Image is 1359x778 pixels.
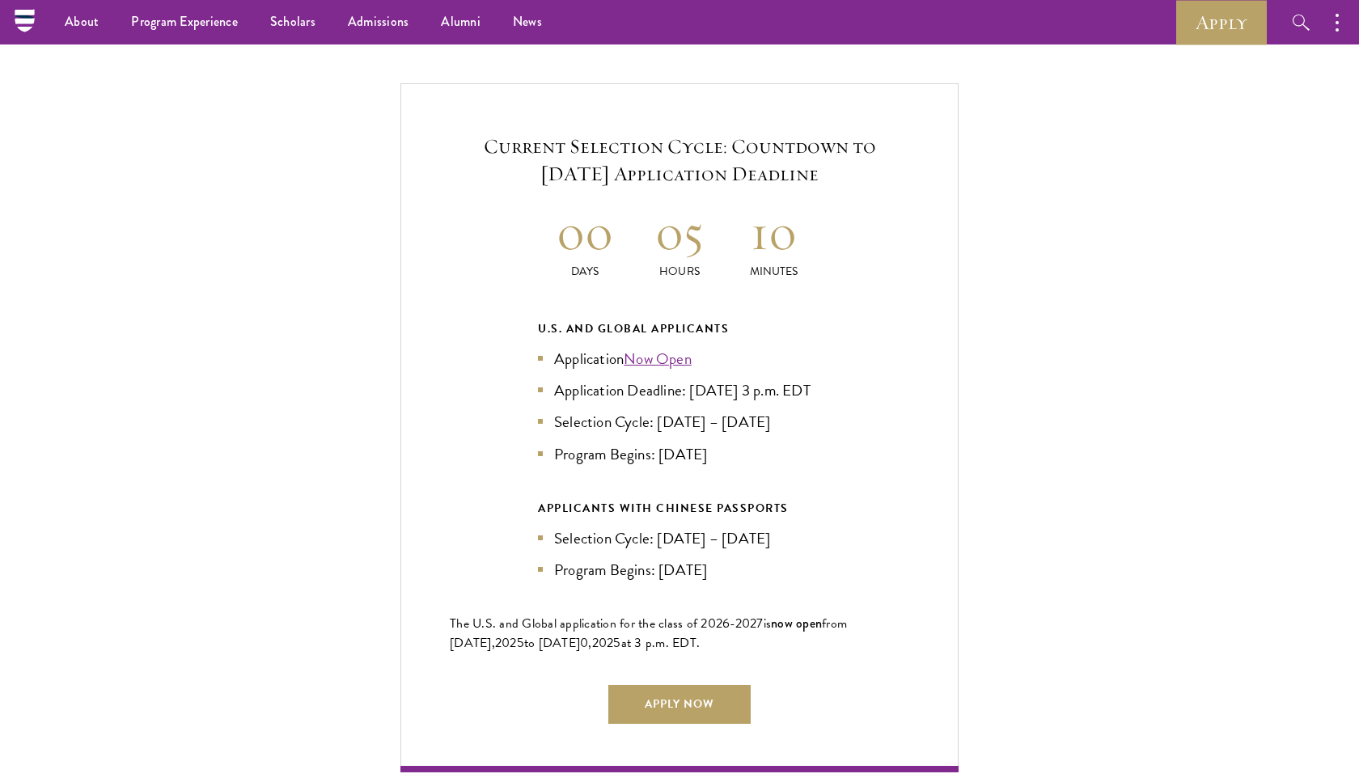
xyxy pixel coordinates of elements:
[538,526,821,550] li: Selection Cycle: [DATE] – [DATE]
[538,319,821,339] div: U.S. and Global Applicants
[538,378,821,402] li: Application Deadline: [DATE] 3 p.m. EDT
[613,633,620,653] span: 5
[726,263,821,280] p: Minutes
[756,614,763,633] span: 7
[608,685,751,724] a: Apply Now
[771,614,822,632] span: now open
[450,133,909,188] h5: Current Selection Cycle: Countdown to [DATE] Application Deadline
[730,614,756,633] span: -202
[722,614,730,633] span: 6
[517,633,524,653] span: 5
[588,633,591,653] span: ,
[580,633,588,653] span: 0
[592,633,614,653] span: 202
[538,263,633,280] p: Days
[624,347,692,370] a: Now Open
[524,633,580,653] span: to [DATE]
[538,347,821,370] li: Application
[538,410,821,433] li: Selection Cycle: [DATE] – [DATE]
[621,633,701,653] span: at 3 p.m. EDT.
[726,202,821,263] h2: 10
[633,202,727,263] h2: 05
[495,633,517,653] span: 202
[764,614,772,633] span: is
[538,202,633,263] h2: 00
[633,263,727,280] p: Hours
[450,614,722,633] span: The U.S. and Global application for the class of 202
[538,558,821,581] li: Program Begins: [DATE]
[538,442,821,466] li: Program Begins: [DATE]
[450,614,847,653] span: from [DATE],
[538,498,821,518] div: APPLICANTS WITH CHINESE PASSPORTS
